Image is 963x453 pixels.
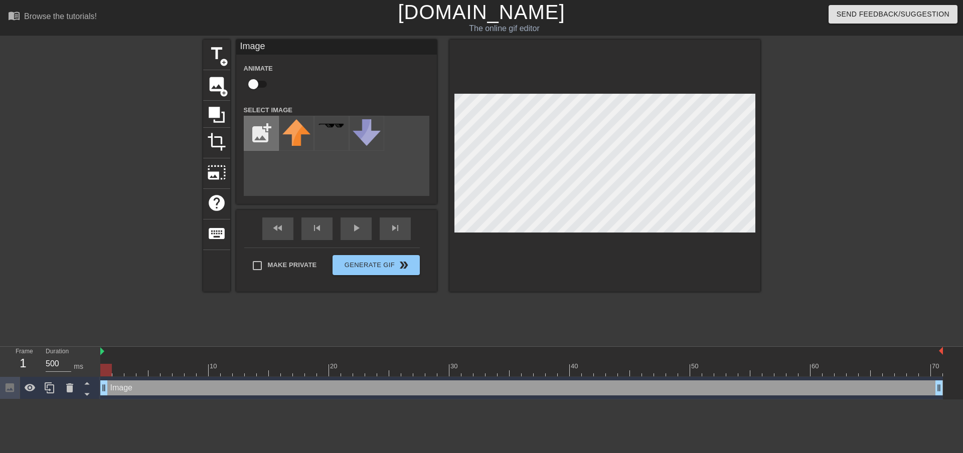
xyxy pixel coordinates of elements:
div: The online gif editor [326,23,683,35]
div: 1 [16,354,31,372]
span: fast_rewind [272,222,284,234]
label: Animate [244,64,273,74]
span: crop [207,132,226,151]
span: add_circle [220,58,228,67]
img: upvote.png [282,119,310,146]
div: 40 [571,361,580,371]
span: image [207,75,226,94]
div: 60 [812,361,821,371]
span: double_arrow [398,259,410,271]
span: menu_book [8,10,20,22]
span: skip_previous [311,222,323,234]
img: bound-end.png [939,347,943,355]
span: help [207,193,226,212]
img: downvote.png [353,119,381,146]
span: photo_size_select_large [207,163,226,182]
div: 10 [210,361,219,371]
span: add_circle [220,89,228,97]
span: drag_handle [934,383,944,393]
div: 20 [330,361,339,371]
div: Browse the tutorials! [24,12,97,21]
span: Make Private [268,260,317,270]
button: Send Feedback/Suggestion [829,5,957,24]
label: Duration [46,349,69,355]
span: title [207,44,226,63]
div: ms [74,361,83,372]
div: Image [236,40,437,55]
a: [DOMAIN_NAME] [398,1,565,23]
span: Generate Gif [337,259,415,271]
a: Browse the tutorials! [8,10,97,25]
button: Generate Gif [333,255,419,275]
img: deal-with-it.png [317,123,346,128]
div: 30 [450,361,459,371]
span: Send Feedback/Suggestion [837,8,949,21]
div: 50 [691,361,700,371]
span: play_arrow [350,222,362,234]
div: 70 [932,361,941,371]
span: skip_next [389,222,401,234]
span: keyboard [207,224,226,243]
div: Frame [8,347,38,376]
label: Select Image [244,105,293,115]
span: drag_handle [99,383,109,393]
